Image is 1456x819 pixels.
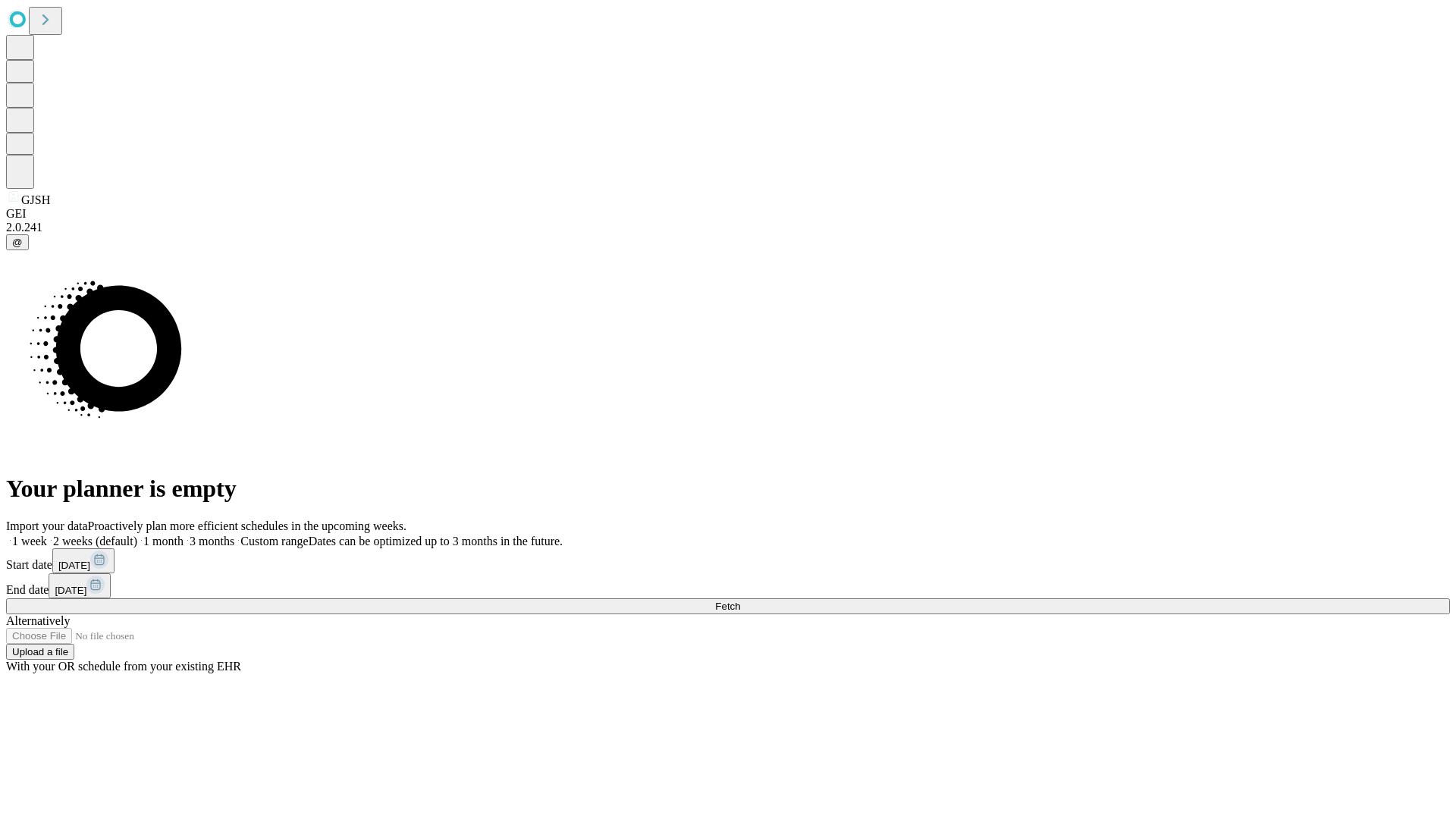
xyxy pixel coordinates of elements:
span: 2 weeks (default) [53,535,137,548]
button: [DATE] [52,548,115,573]
span: [DATE] [58,560,90,571]
span: 1 month [143,535,184,548]
div: End date [6,573,1450,598]
span: Import your data [6,519,88,532]
span: Dates can be optimized up to 3 months in the future. [309,535,563,548]
div: Start date [6,548,1450,573]
span: @ [12,237,23,248]
span: [DATE] [55,585,86,596]
button: @ [6,234,29,250]
span: 1 week [12,535,47,548]
span: Proactively plan more efficient schedules in the upcoming weeks. [88,519,406,532]
span: Alternatively [6,614,70,627]
span: 3 months [190,535,234,548]
span: Fetch [715,601,740,612]
button: [DATE] [49,573,111,598]
h1: Your planner is empty [6,475,1450,503]
span: GJSH [21,193,50,206]
span: With your OR schedule from your existing EHR [6,660,241,673]
button: Upload a file [6,644,74,660]
div: 2.0.241 [6,221,1450,234]
button: Fetch [6,598,1450,614]
span: Custom range [240,535,308,548]
div: GEI [6,207,1450,221]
